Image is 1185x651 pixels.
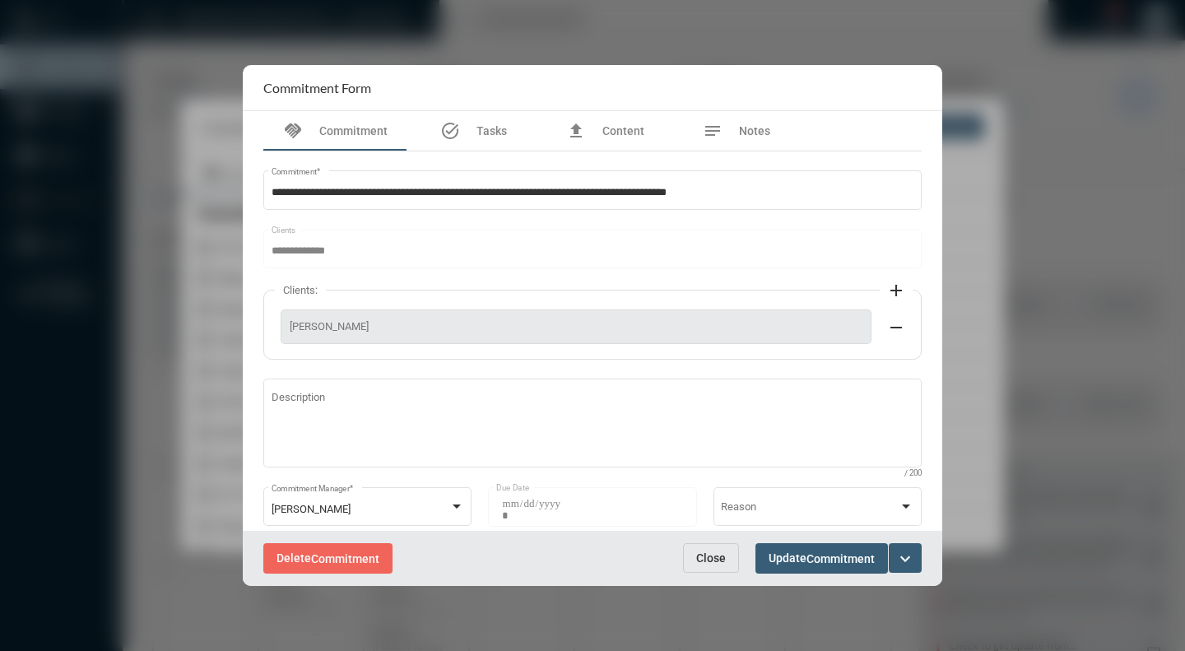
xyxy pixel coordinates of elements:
[319,124,388,137] span: Commitment
[263,543,393,574] button: DeleteCommitment
[283,121,303,141] mat-icon: handshake
[703,121,723,141] mat-icon: notes
[769,551,875,565] span: Update
[311,552,379,565] span: Commitment
[602,124,644,137] span: Content
[755,543,888,574] button: UpdateCommitment
[566,121,586,141] mat-icon: file_upload
[276,551,379,565] span: Delete
[683,543,739,573] button: Close
[886,281,906,300] mat-icon: add
[895,550,915,570] mat-icon: expand_more
[806,552,875,565] span: Commitment
[739,124,770,137] span: Notes
[290,320,862,332] span: [PERSON_NAME]
[696,551,726,565] span: Close
[904,469,922,478] mat-hint: / 200
[275,284,326,296] label: Clients:
[272,503,351,515] span: [PERSON_NAME]
[440,121,460,141] mat-icon: task_alt
[886,318,906,337] mat-icon: remove
[476,124,507,137] span: Tasks
[263,80,371,95] h2: Commitment Form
